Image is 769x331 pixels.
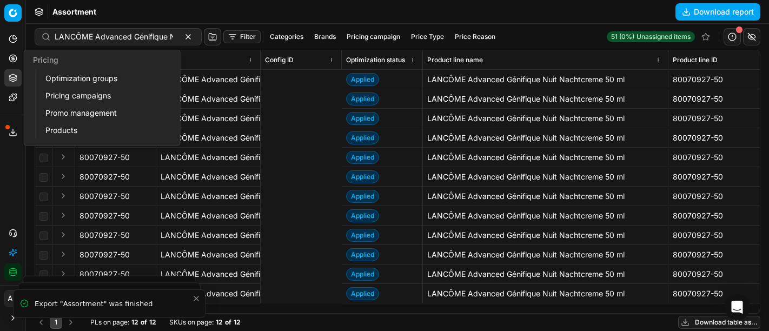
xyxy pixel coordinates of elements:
span: Applied [346,131,379,144]
strong: 12 [131,318,138,327]
strong: 12 [149,318,156,327]
span: Applied [346,190,379,203]
div: LANCÔME Advanced Génifique Nuit Nachtcreme 50 ml [427,133,664,143]
div: LANCÔME Advanced Génifique Nuit Nachtcreme 50 ml [427,210,664,221]
a: Optimization groups [41,71,167,86]
span: 80070927-50 [79,210,130,221]
button: Expand [57,170,70,183]
div: LANCÔME Advanced Génifique Nuit Nachtcreme 50 ml [427,191,664,202]
span: Assortment [52,6,96,17]
a: Products [41,123,167,138]
span: Applied [346,268,379,281]
button: Go to previous page [35,316,48,329]
span: PLs on page : [90,318,129,327]
button: AC [4,290,22,307]
strong: of [225,318,231,327]
span: Optimization status [346,56,405,64]
button: 1 [50,316,62,329]
div: LANCÔME Advanced Génifique Nuit Nachtcreme 50 ml [427,269,664,280]
div: LANCÔME Advanced Génifique Nuit Nachtcreme 50 ml [427,152,664,163]
span: Applied [346,112,379,125]
button: Price Type [407,30,448,43]
span: 80070927-50 [79,249,130,260]
div: LANCÔME Advanced Génifique Nuit Nachtcreme 50 ml [161,210,256,221]
div: LANCÔME Advanced Génifique Nuit Nachtcreme 50 ml [427,288,664,299]
div: LANCÔME Advanced Génifique Nuit Nachtcreme 50 ml [427,113,664,124]
button: Price Reason [450,30,500,43]
span: Applied [346,73,379,86]
div: LANCÔME Advanced Génifique Nuit Nachtcreme 50 ml [427,74,664,85]
span: SKUs on page : [169,318,214,327]
div: LANCÔME Advanced Génifique Nuit Nachtcreme 50 ml [161,74,256,85]
div: LANCÔME Advanced Génifique Nuit Nachtcreme 50 ml [161,191,256,202]
span: 80070927-50 [79,191,130,202]
div: LANCÔME Advanced Génifique Nuit Nachtcreme 50 ml [161,230,256,241]
div: LANCÔME Advanced Génifique Nuit Nachtcreme 50 ml [161,288,256,299]
button: Expand [57,150,70,163]
span: Applied [346,287,379,300]
span: Pricing [33,55,58,64]
span: Applied [346,248,379,261]
div: Export "Assortment" was finished [35,299,192,309]
div: LANCÔME Advanced Génifique Nuit Nachtcreme 50 ml [161,133,256,143]
strong: 12 [216,318,223,327]
div: Open Intercom Messenger [724,294,750,320]
div: LANCÔME Advanced Génifique Nuit Nachtcreme 50 ml [161,113,256,124]
nav: breadcrumb [52,6,96,17]
button: Expand [57,267,70,280]
strong: of [141,318,147,327]
span: Config ID [265,56,294,64]
span: 80070927-50 [79,269,130,280]
nav: pagination [35,316,77,329]
span: Applied [346,170,379,183]
strong: 12 [234,318,241,327]
div: LANCÔME Advanced Génifique Nuit Nachtcreme 50 ml [427,230,664,241]
a: Promo management [41,105,167,121]
span: Unassigned items [637,32,691,41]
span: Product line name [427,56,483,64]
button: Expand [57,228,70,241]
div: LANCÔME Advanced Génifique Nuit Nachtcreme 50 ml [161,269,256,280]
div: LANCÔME Advanced Génifique Nuit Nachtcreme 50 ml [427,249,664,260]
span: Product line ID [673,56,718,64]
div: LANCÔME Advanced Génifique Nuit Nachtcreme 50 ml [161,171,256,182]
span: Applied [346,209,379,222]
span: 80070927-50 [79,152,130,163]
button: Brands [310,30,340,43]
button: Categories [266,30,308,43]
div: LANCÔME Advanced Génifique Nuit Nachtcreme 50 ml [161,249,256,260]
a: Pricing campaigns [41,88,167,103]
input: Search by SKU or title [55,31,173,42]
button: Download table as... [678,316,760,329]
button: Download report [675,3,760,21]
span: Applied [346,229,379,242]
button: Close toast [190,292,203,305]
button: Filter [223,30,261,43]
a: 51 (0%)Unassigned items [607,31,695,42]
button: Expand [57,209,70,222]
span: Applied [346,92,379,105]
div: LANCÔME Advanced Génifique Nuit Nachtcreme 50 ml [427,171,664,182]
button: Pricing campaign [342,30,405,43]
button: Expand [57,248,70,261]
div: LANCÔME Advanced Génifique Nuit Nachtcreme 50 ml [161,94,256,104]
button: Expand [57,189,70,202]
div: LANCÔME Advanced Génifique Nuit Nachtcreme 50 ml [427,94,664,104]
span: Applied [346,151,379,164]
span: 80070927-50 [79,171,130,182]
button: Go to next page [64,316,77,329]
span: AC [5,290,21,307]
div: LANCÔME Advanced Génifique Nuit Nachtcreme 50 ml [161,152,256,163]
span: 80070927-50 [79,230,130,241]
